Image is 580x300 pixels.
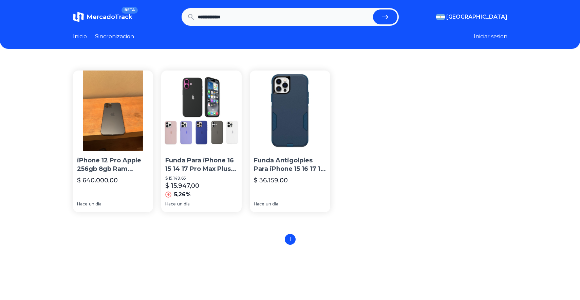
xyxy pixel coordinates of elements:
p: Funda Para iPhone 16 15 14 17 Pro Max Plus Silicone Case [165,156,238,173]
span: Hace [165,201,176,207]
span: Hace [77,201,88,207]
button: Iniciar sesion [474,33,507,41]
img: Funda Para iPhone 16 15 14 17 Pro Max Plus Silicone Case [161,71,242,151]
span: BETA [121,7,137,14]
img: Funda Antigolples Para iPhone 15 16 17 14 13 12 Pro Max Plus [250,71,330,151]
a: Funda Para iPhone 16 15 14 17 Pro Max Plus Silicone CaseFunda Para iPhone 16 15 14 17 Pro Max Plu... [161,71,242,212]
span: MercadoTrack [87,13,132,21]
p: $ 15.947,00 [165,181,199,191]
a: Funda Antigolples Para iPhone 15 16 17 14 13 12 Pro Max PlusFunda Antigolples Para iPhone 15 16 1... [250,71,330,212]
a: MercadoTrackBETA [73,12,132,22]
p: iPhone 12 Pro Apple 256gb 8gb Ram Liberado 5g Ios 17 [77,156,149,173]
p: 5,26% [174,191,191,199]
span: un día [177,201,190,207]
img: MercadoTrack [73,12,84,22]
p: $ 36.159,00 [254,176,288,185]
span: Hace [254,201,264,207]
p: $ 15.149,65 [165,176,238,181]
p: Funda Antigolples Para iPhone 15 16 17 14 13 12 Pro Max Plus [254,156,326,173]
a: Inicio [73,33,87,41]
span: un día [89,201,101,207]
span: [GEOGRAPHIC_DATA] [446,13,507,21]
img: iPhone 12 Pro Apple 256gb 8gb Ram Liberado 5g Ios 17 [73,71,153,151]
a: iPhone 12 Pro Apple 256gb 8gb Ram Liberado 5g Ios 17iPhone 12 Pro Apple 256gb 8gb Ram Liberado 5g... [73,71,153,212]
button: [GEOGRAPHIC_DATA] [436,13,507,21]
img: Argentina [436,14,445,20]
p: $ 640.000,00 [77,176,118,185]
span: un día [266,201,278,207]
a: Sincronizacion [95,33,134,41]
